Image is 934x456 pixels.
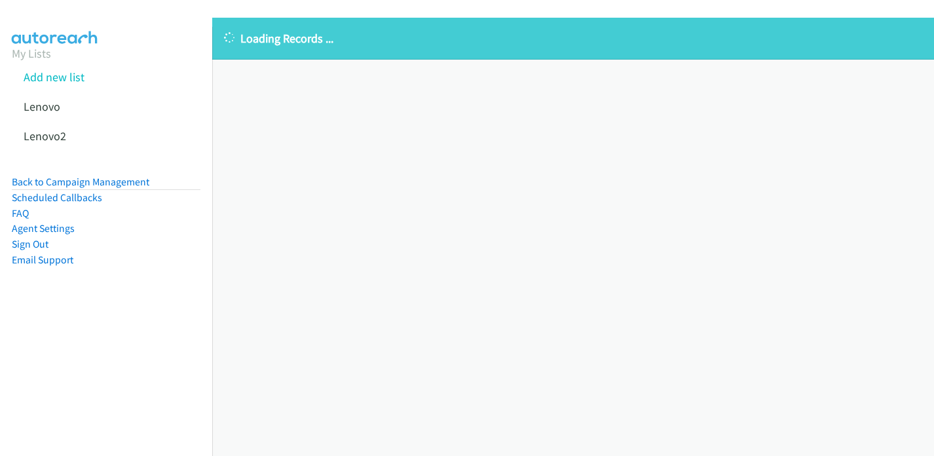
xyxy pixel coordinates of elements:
[12,191,102,204] a: Scheduled Callbacks
[12,46,51,61] a: My Lists
[24,99,60,114] a: Lenovo
[12,207,29,219] a: FAQ
[12,222,75,235] a: Agent Settings
[224,29,922,47] p: Loading Records ...
[24,128,66,143] a: Lenovo2
[12,238,48,250] a: Sign Out
[12,176,149,188] a: Back to Campaign Management
[24,69,84,85] a: Add new list
[12,254,73,266] a: Email Support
